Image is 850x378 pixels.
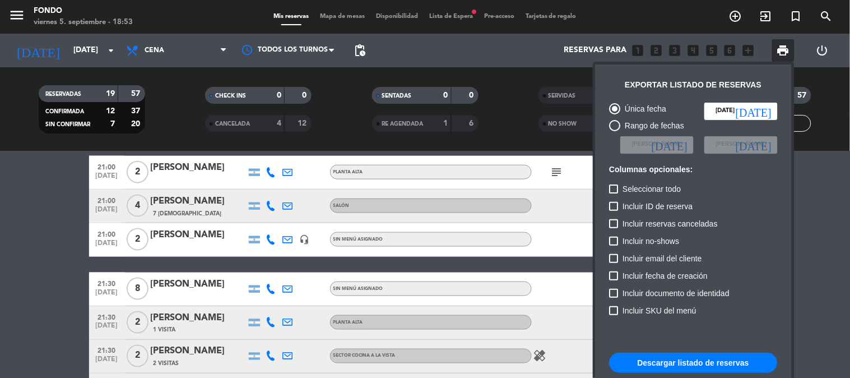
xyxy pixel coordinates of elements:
span: Incluir documento de identidad [623,287,730,300]
i: [DATE] [736,105,772,117]
button: Descargar listado de reservas [610,353,778,373]
i: [DATE] [652,139,688,150]
span: Incluir email del cliente [623,252,703,265]
span: Incluir reservas canceladas [623,217,718,231]
span: Incluir ID de reserva [623,200,693,213]
div: Exportar listado de reservas [625,79,762,91]
span: [PERSON_NAME] [716,140,767,150]
div: Única fecha [621,103,667,116]
span: Incluir fecha de creación [623,269,708,283]
span: pending_actions [353,44,366,57]
span: Incluir SKU del menú [623,304,697,317]
span: [PERSON_NAME] [632,140,682,150]
span: print [777,44,790,57]
span: Seleccionar todo [623,182,681,196]
span: Incluir no-shows [623,234,680,248]
div: Rango de fechas [621,119,685,132]
h6: Columnas opcionales: [610,165,778,174]
i: [DATE] [736,139,772,150]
